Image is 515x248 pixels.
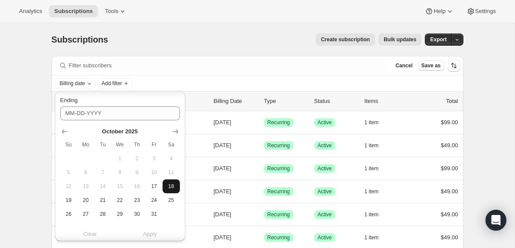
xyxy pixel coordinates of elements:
button: Settings [461,5,501,17]
th: Saturday [163,138,179,152]
span: We [115,141,125,148]
span: 10 [149,169,159,176]
span: Active [318,165,332,172]
button: Bulk updates [378,33,421,46]
button: Export [425,33,452,46]
span: [DATE] [214,119,231,126]
button: Tuesday October 21 2025 [94,193,111,207]
span: 21 [98,197,108,204]
span: 8 [115,169,125,176]
span: $49.00 [441,234,458,241]
th: Sunday [60,138,77,152]
span: Recurring [267,211,290,218]
span: Su [64,141,74,148]
button: Sunday October 26 2025 [60,207,77,221]
span: 1 item [365,211,379,218]
p: Status [314,97,358,106]
span: 7 [98,169,108,176]
span: Analytics [19,8,42,15]
button: Wednesday October 1 2025 [111,152,128,165]
button: Monday October 6 2025 [77,165,94,179]
th: Monday [77,138,94,152]
input: MM-DD-YYYY [60,106,180,120]
button: Create subscription [316,33,375,46]
span: $49.00 [441,142,458,149]
span: 3 [149,155,159,162]
span: 28 [98,211,108,218]
button: Sunday October 5 2025 [60,165,77,179]
span: 12 [64,183,74,190]
th: Thursday [128,138,145,152]
button: Thursday October 9 2025 [128,165,145,179]
span: $49.00 [441,188,458,195]
span: 22 [115,197,125,204]
span: Subscriptions [52,35,108,44]
span: 27 [81,211,91,218]
span: Active [318,234,332,241]
span: 1 [115,155,125,162]
button: Wednesday October 15 2025 [111,179,128,193]
button: 1 item [365,116,388,129]
button: Wednesday October 8 2025 [111,165,128,179]
span: 31 [149,211,159,218]
button: Tuesday October 28 2025 [94,207,111,221]
span: 20 [81,197,91,204]
button: 1 item [365,208,388,221]
button: Sort the results [448,60,460,72]
span: Mo [81,141,91,148]
button: Tools [100,5,132,17]
button: Help [420,5,459,17]
div: 27307802940[PERSON_NAME][DATE]SuccessRecurringSuccessActive1 item$99.00 [70,162,458,175]
button: Friday October 10 2025 [146,165,163,179]
button: Show next month, November 2025 [169,126,182,138]
button: Show previous month, September 2025 [59,126,71,138]
th: Wednesday [111,138,128,152]
span: Recurring [267,188,290,195]
button: Friday October 31 2025 [146,207,163,221]
span: 19 [64,197,74,204]
button: Thursday October 23 2025 [128,193,145,207]
span: 1 item [365,188,379,195]
span: Recurring [267,234,290,241]
span: Billing date [60,80,85,87]
button: Wednesday October 22 2025 [111,193,128,207]
button: 1 item [365,185,388,198]
button: Subscriptions [49,5,98,17]
span: Sa [166,141,176,148]
span: Save as [421,62,441,69]
button: Tuesday October 7 2025 [94,165,111,179]
span: 4 [166,155,176,162]
span: 30 [132,211,142,218]
span: 17 [149,183,159,190]
span: 9 [132,169,142,176]
span: 24 [149,197,159,204]
div: 22645014844[PERSON_NAME][DATE]SuccessRecurringSuccessActive1 item$99.00 [70,116,458,129]
button: Sunday October 19 2025 [60,193,77,207]
button: Monday October 27 2025 [77,207,94,221]
button: Sunday October 12 2025 [60,179,77,193]
button: Thursday October 16 2025 [128,179,145,193]
input: Filter subscribers [69,60,387,72]
p: Billing Date [214,97,257,106]
button: Thursday October 30 2025 [128,207,145,221]
button: Tuesday October 14 2025 [94,179,111,193]
span: 29 [115,211,125,218]
th: Friday [146,138,163,152]
span: 14 [98,183,108,190]
span: Th [132,141,142,148]
span: Help [434,8,445,15]
span: 1 item [365,165,379,172]
span: Active [318,119,332,126]
span: Tu [98,141,108,148]
button: Cancel [392,60,416,71]
span: 26 [64,211,74,218]
div: 21307556156[PERSON_NAME][DATE]SuccessRecurringSuccessActive1 item$49.00 [70,139,458,152]
div: 26635370812[PERSON_NAME][DATE]SuccessRecurringSuccessActive1 item$49.00 [70,185,458,198]
div: 26619445564[PERSON_NAME][DATE]SuccessRecurringSuccessActive1 item$49.00 [70,208,458,221]
button: Saturday October 11 2025 [163,165,179,179]
button: Saturday October 25 2025 [163,193,179,207]
button: 1 item [365,162,388,175]
p: Total [446,97,458,106]
span: 25 [166,197,176,204]
span: [DATE] [214,165,231,172]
